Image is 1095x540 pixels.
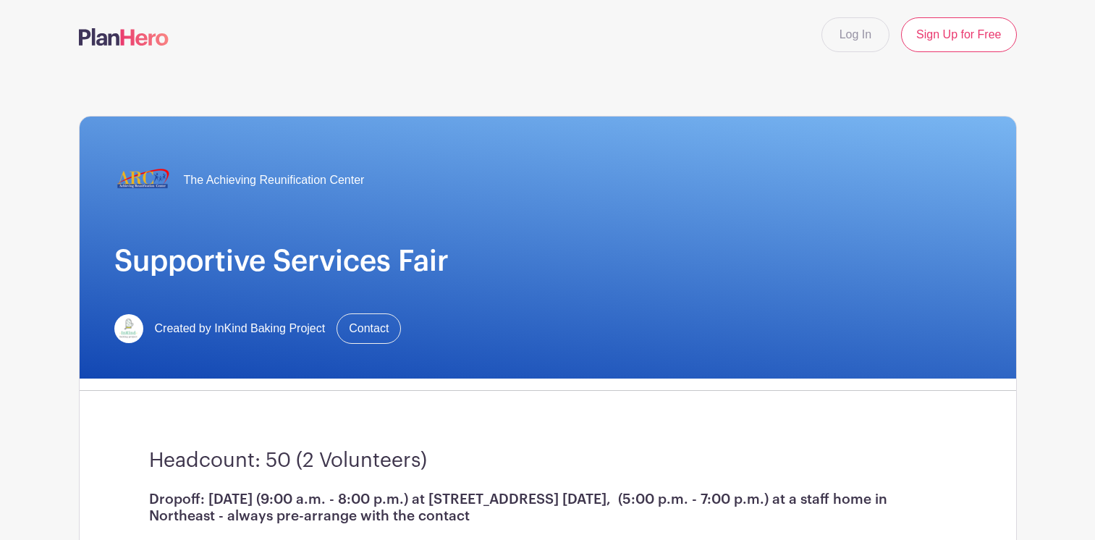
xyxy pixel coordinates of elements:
a: Sign Up for Free [901,17,1016,52]
a: Contact [337,313,401,344]
span: The Achieving Reunification Center [184,172,365,189]
span: Created by InKind Baking Project [155,320,326,337]
img: ARC-PHILLY-LOGO-200.png [114,151,172,209]
img: InKind-Logo.jpg [114,314,143,343]
a: Log In [821,17,889,52]
img: logo-507f7623f17ff9eddc593b1ce0a138ce2505c220e1c5a4e2b4648c50719b7d32.svg [79,28,169,46]
h1: Supportive Services Fair [114,244,981,279]
h1: Dropoff: [DATE] (9:00 a.m. - 8:00 p.m.) at [STREET_ADDRESS] [DATE], (5:00 p.m. - 7:00 p.m.) at a ... [149,491,947,524]
h3: Headcount: 50 (2 Volunteers) [149,449,947,473]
